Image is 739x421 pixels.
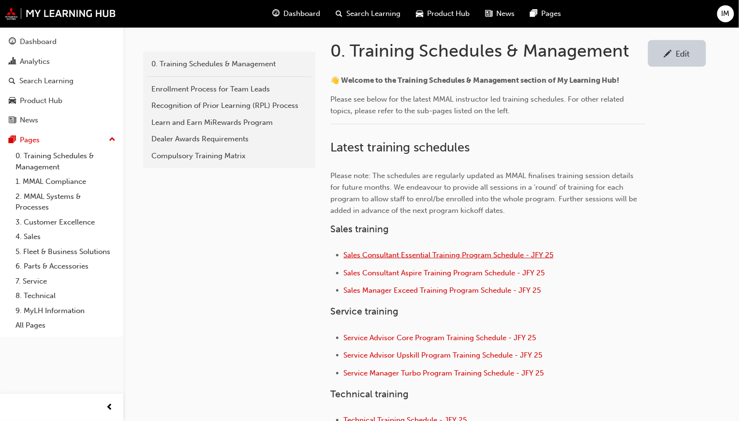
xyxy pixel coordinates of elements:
[4,92,119,110] a: Product Hub
[408,4,477,24] a: car-iconProduct Hub
[344,286,541,295] a: Sales Manager Exceed Training Program Schedule - JFY 25
[416,8,423,20] span: car-icon
[9,136,16,145] span: pages-icon
[12,274,119,289] a: 7. Service
[12,189,119,215] a: 2. MMAL Systems & Processes
[722,8,730,19] span: IM
[265,4,328,24] a: guage-iconDashboard
[331,76,620,85] span: 👋 Welcome to the Training Schedules & Management section of My Learning Hub!
[152,134,307,145] div: Dealer Awards Requirements
[152,100,307,111] div: Recognition of Prior Learning (RPL) Process
[19,75,74,87] div: Search Learning
[20,95,62,106] div: Product Hub
[4,111,119,129] a: News
[20,115,38,126] div: News
[648,40,706,67] a: Edit
[9,116,16,125] span: news-icon
[9,77,15,86] span: search-icon
[344,369,544,377] a: Service Manager Turbo Program Training Schedule - JFY 25
[283,8,320,19] span: Dashboard
[9,38,16,46] span: guage-icon
[427,8,470,19] span: Product Hub
[147,131,311,148] a: Dealer Awards Requirements
[344,333,536,342] a: Service Advisor Core Program Training Schedule - JFY 25
[147,81,311,98] a: Enrollment Process for Team Leads
[522,4,569,24] a: pages-iconPages
[331,224,389,235] span: Sales training
[346,8,400,19] span: Search Learning
[12,215,119,230] a: 3. Customer Excellence
[152,59,307,70] div: 0. Training Schedules & Management
[109,134,116,146] span: up-icon
[331,306,399,317] span: Service training
[147,148,311,165] a: Compulsory Training Matrix
[344,351,543,360] a: Service Advisor Upskill Program Training Schedule - JFY 25
[4,131,119,149] button: Pages
[12,288,119,303] a: 8. Technical
[147,97,311,114] a: Recognition of Prior Learning (RPL) Process
[12,229,119,244] a: 4. Sales
[9,58,16,66] span: chart-icon
[336,8,342,20] span: search-icon
[331,40,648,61] h1: 0. Training Schedules & Management
[485,8,492,20] span: news-icon
[20,135,40,146] div: Pages
[152,150,307,162] div: Compulsory Training Matrix
[496,8,515,19] span: News
[331,389,409,400] span: Technical training
[12,259,119,274] a: 6. Parts & Accessories
[477,4,522,24] a: news-iconNews
[272,8,280,20] span: guage-icon
[328,4,408,24] a: search-iconSearch Learning
[147,114,311,131] a: Learn and Earn MiRewards Program
[676,49,690,59] div: Edit
[20,36,57,47] div: Dashboard
[344,251,554,259] a: Sales Consultant Essential Training Program Schedule - JFY 25
[12,318,119,333] a: All Pages
[664,50,672,60] span: pencil-icon
[541,8,561,19] span: Pages
[147,56,311,73] a: 0. Training Schedules & Management
[530,8,537,20] span: pages-icon
[4,53,119,71] a: Analytics
[12,303,119,318] a: 9. MyLH Information
[4,72,119,90] a: Search Learning
[20,56,50,67] div: Analytics
[152,84,307,95] div: Enrollment Process for Team Leads
[5,7,116,20] img: mmal
[331,95,626,115] span: Please see below for the latest MMAL instructor led training schedules. For other related topics,...
[12,174,119,189] a: 1. MMAL Compliance
[4,31,119,131] button: DashboardAnalyticsSearch LearningProduct HubNews
[106,402,114,414] span: prev-icon
[12,149,119,174] a: 0. Training Schedules & Management
[331,171,639,215] span: Please note: The schedules are regularly updated as MMAL finalises training session details for f...
[152,117,307,128] div: Learn and Earn MiRewards Program
[717,5,734,22] button: IM
[331,140,470,155] span: Latest training schedules
[4,33,119,51] a: Dashboard
[344,269,545,277] a: Sales Consultant Aspire Training Program Schedule - JFY 25
[9,97,16,105] span: car-icon
[12,244,119,259] a: 5. Fleet & Business Solutions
